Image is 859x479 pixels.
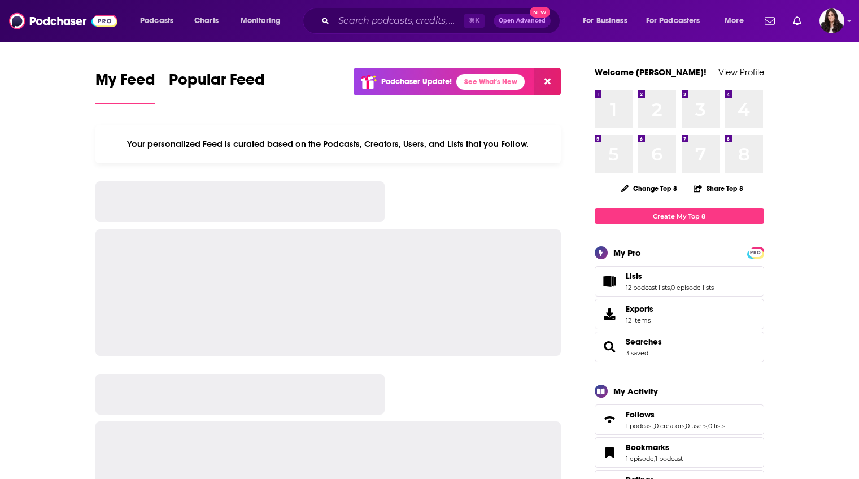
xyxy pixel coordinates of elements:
[233,12,295,30] button: open menu
[655,422,684,430] a: 0 creators
[626,422,653,430] a: 1 podcast
[654,455,655,463] span: ,
[599,273,621,289] a: Lists
[313,8,571,34] div: Search podcasts, credits, & more...
[169,70,265,96] span: Popular Feed
[464,14,485,28] span: ⌘ K
[140,13,173,29] span: Podcasts
[595,404,764,435] span: Follows
[499,18,546,24] span: Open Advanced
[169,70,265,104] a: Popular Feed
[599,412,621,428] a: Follows
[653,422,655,430] span: ,
[626,284,670,291] a: 12 podcast lists
[686,422,707,430] a: 0 users
[9,10,117,32] img: Podchaser - Follow, Share and Rate Podcasts
[788,11,806,31] a: Show notifications dropdown
[626,337,662,347] a: Searches
[670,284,671,291] span: ,
[595,437,764,468] span: Bookmarks
[132,12,188,30] button: open menu
[749,249,762,257] span: PRO
[614,181,684,195] button: Change Top 8
[626,316,653,324] span: 12 items
[595,208,764,224] a: Create My Top 8
[819,8,844,33] span: Logged in as RebeccaShapiro
[639,12,717,30] button: open menu
[595,67,707,77] a: Welcome [PERSON_NAME]!
[613,386,658,397] div: My Activity
[646,13,700,29] span: For Podcasters
[626,410,655,420] span: Follows
[626,455,654,463] a: 1 episode
[583,13,627,29] span: For Business
[194,13,219,29] span: Charts
[655,455,683,463] a: 1 podcast
[494,14,551,28] button: Open AdvancedNew
[187,12,225,30] a: Charts
[749,248,762,256] a: PRO
[819,8,844,33] img: User Profile
[595,299,764,329] a: Exports
[693,177,744,199] button: Share Top 8
[626,304,653,314] span: Exports
[595,332,764,362] span: Searches
[456,74,525,90] a: See What's New
[599,445,621,460] a: Bookmarks
[760,11,779,31] a: Show notifications dropdown
[717,12,758,30] button: open menu
[241,13,281,29] span: Monitoring
[599,339,621,355] a: Searches
[575,12,642,30] button: open menu
[95,70,155,96] span: My Feed
[95,70,155,104] a: My Feed
[707,422,708,430] span: ,
[626,410,725,420] a: Follows
[626,271,642,281] span: Lists
[684,422,686,430] span: ,
[595,266,764,297] span: Lists
[626,442,669,452] span: Bookmarks
[671,284,714,291] a: 0 episode lists
[530,7,550,18] span: New
[599,306,621,322] span: Exports
[718,67,764,77] a: View Profile
[626,271,714,281] a: Lists
[95,125,561,163] div: Your personalized Feed is curated based on the Podcasts, Creators, Users, and Lists that you Follow.
[819,8,844,33] button: Show profile menu
[381,77,452,86] p: Podchaser Update!
[708,422,725,430] a: 0 lists
[626,349,648,357] a: 3 saved
[626,442,683,452] a: Bookmarks
[613,247,641,258] div: My Pro
[725,13,744,29] span: More
[334,12,464,30] input: Search podcasts, credits, & more...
